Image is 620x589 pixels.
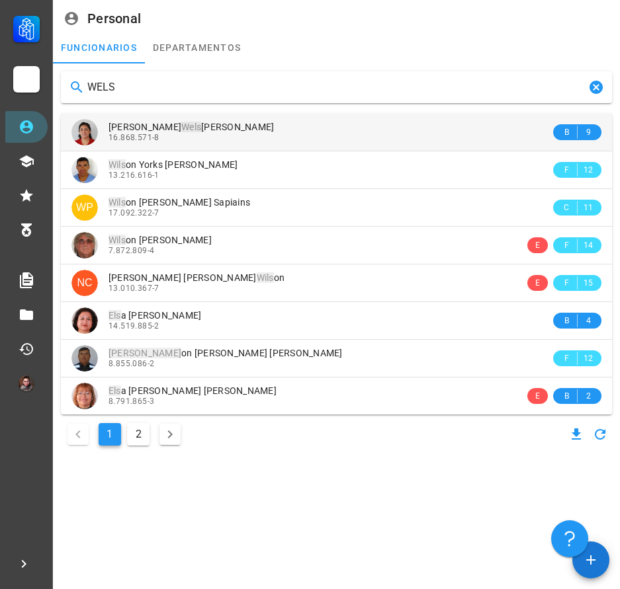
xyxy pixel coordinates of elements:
mark: Els [109,310,121,321]
mark: Wils [257,272,274,283]
button: Página siguiente [159,424,181,445]
span: B [561,389,572,403]
span: on [PERSON_NAME] [PERSON_NAME] [109,348,343,358]
span: F [561,352,572,365]
span: F [561,276,572,290]
div: avatar [71,194,98,221]
div: avatar [71,232,98,258]
span: on [PERSON_NAME] Sapiains [109,197,250,208]
span: on Yorks [PERSON_NAME] [109,159,238,170]
div: avatar [71,383,98,409]
input: Buscar funcionarios… [87,77,586,98]
span: 2 [583,389,594,403]
span: a [PERSON_NAME] [109,310,202,321]
nav: Navegación de paginación [61,420,187,449]
a: departamentos [145,32,249,63]
mark: Wils [109,159,126,170]
span: B [561,314,572,327]
mark: Els [109,385,121,396]
span: [PERSON_NAME] [PERSON_NAME] on [109,272,285,283]
span: E [535,389,540,403]
span: 13.216.616-1 [109,171,159,180]
span: E [535,239,540,252]
span: 12 [583,163,594,177]
span: 15 [583,276,594,290]
span: F [561,239,572,252]
span: 9 [583,126,594,139]
div: avatar [71,157,98,183]
button: Página actual, página 1 [99,423,121,446]
span: 8.855.086-2 [109,359,154,368]
span: 16.868.571-8 [109,133,159,142]
mark: Wels [181,122,201,132]
div: avatar [19,375,34,391]
span: WP [76,194,93,221]
span: B [561,126,572,139]
div: avatar [71,345,98,372]
span: on [PERSON_NAME] [109,235,212,245]
mark: Wils [109,235,126,245]
span: [PERSON_NAME] [PERSON_NAME] [109,122,275,132]
span: 7.872.809-4 [109,246,154,255]
span: 13.010.367-7 [109,284,159,293]
span: 17.092.322-7 [109,208,159,217]
span: C [561,201,572,214]
span: 8.791.865-3 [109,397,154,406]
span: 4 [583,314,594,327]
div: avatar [71,270,98,296]
div: avatar [71,119,98,145]
span: 12 [583,352,594,365]
mark: Wils [109,197,126,208]
span: NC [77,270,92,296]
span: a [PERSON_NAME] [PERSON_NAME] [109,385,277,396]
a: funcionarios [53,32,145,63]
button: Ir a la página 2 [127,423,150,446]
span: 14 [583,239,594,252]
span: F [561,163,572,177]
span: E [535,276,540,290]
div: Personal [87,11,141,26]
span: 14.519.885-2 [109,321,159,331]
button: Clear [588,79,604,95]
mark: [PERSON_NAME] [109,348,181,358]
div: avatar [71,307,98,334]
span: 11 [583,201,594,214]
